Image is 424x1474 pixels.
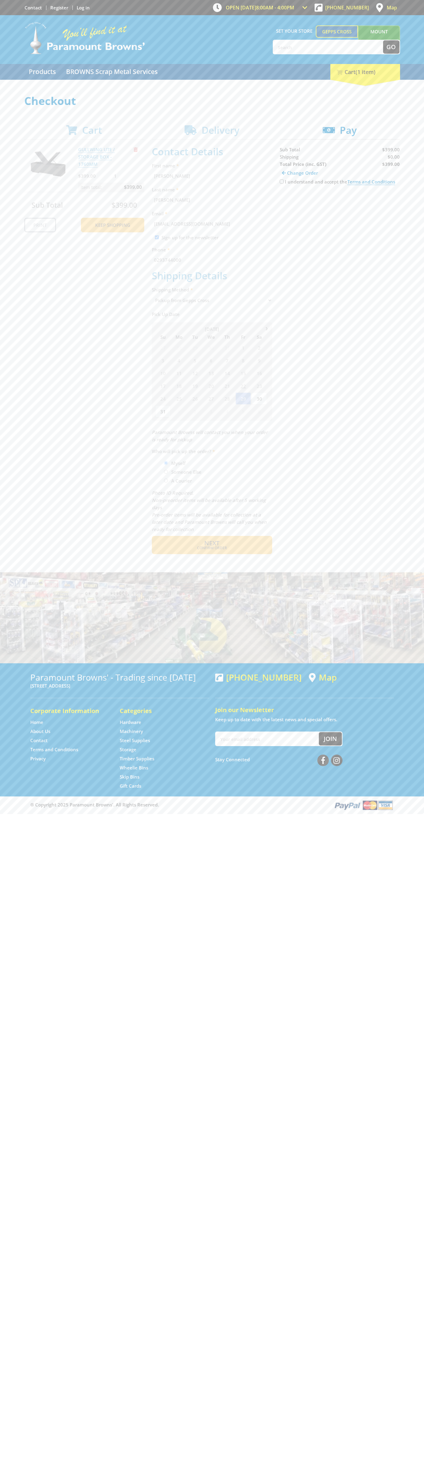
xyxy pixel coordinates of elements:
span: $0.00 [388,154,400,160]
img: PayPal, Mastercard, Visa accepted [333,799,394,811]
span: Sub Total [280,146,300,153]
p: [STREET_ADDRESS] [30,682,209,689]
strong: $399.00 [382,161,400,167]
a: Go to the Gift Cards page [120,783,141,789]
span: Set your store [273,25,316,36]
button: Go [383,40,399,54]
strong: Total Price (inc. GST) [280,161,326,167]
a: Go to the Storage page [120,746,136,753]
span: $399.00 [382,146,400,153]
div: Stay Connected [215,752,342,767]
div: ® Copyright 2025 Paramount Browns'. All Rights Reserved. [24,799,400,811]
input: Your email address [216,732,319,745]
input: Search [273,40,383,54]
a: Go to the Terms and Conditions page [30,746,78,753]
span: Shipping [280,154,299,160]
a: Go to the Contact page [30,737,48,744]
a: Go to the Hardware page [120,719,141,725]
a: Change Order [280,168,320,178]
a: Terms and Conditions [347,179,395,185]
h5: Join our Newsletter [215,706,394,714]
span: (1 item) [356,68,376,76]
span: Change Order [287,170,318,176]
img: Paramount Browns' [24,21,145,55]
a: Mount [PERSON_NAME] [358,25,400,49]
a: Go to the Wheelie Bins page [120,765,148,771]
a: Go to the Privacy page [30,756,46,762]
h3: Paramount Browns' - Trading since [DATE] [30,672,209,682]
button: Join [319,732,342,745]
span: OPEN [DATE] [226,4,294,11]
a: Log in [77,5,90,11]
a: Go to the Machinery page [120,728,143,735]
a: Go to the BROWNS Scrap Metal Services page [62,64,162,80]
h1: Checkout [24,95,400,107]
a: Go to the Steel Supplies page [120,737,150,744]
label: I understand and accept the [285,179,395,185]
a: Go to the Contact page [25,5,42,11]
a: Go to the registration page [50,5,68,11]
span: Pay [340,123,357,136]
a: Go to the Home page [30,719,43,725]
a: Go to the Skip Bins page [120,774,139,780]
a: Go to the About Us page [30,728,50,735]
div: [PHONE_NUMBER] [215,672,302,682]
a: Gepps Cross [316,25,358,38]
p: Keep up to date with the latest news and special offers. [215,716,394,723]
a: Go to the Products page [24,64,60,80]
span: 8:00am - 4:00pm [256,4,294,11]
h5: Corporate Information [30,707,108,715]
input: Please accept the terms and conditions. [280,180,284,183]
a: Go to the Timber Supplies page [120,756,154,762]
h5: Categories [120,707,197,715]
a: View a map of Gepps Cross location [309,672,337,682]
div: Cart [330,64,400,80]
